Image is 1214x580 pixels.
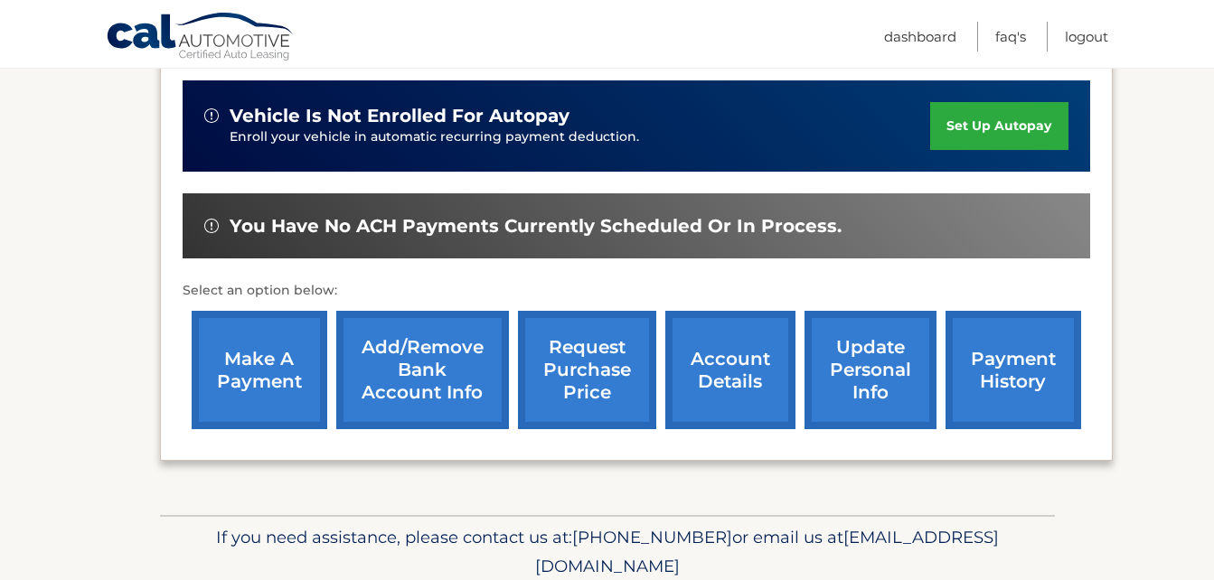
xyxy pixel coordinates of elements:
[106,12,296,64] a: Cal Automotive
[930,102,1068,150] a: set up autopay
[336,311,509,429] a: Add/Remove bank account info
[230,105,569,127] span: vehicle is not enrolled for autopay
[518,311,656,429] a: request purchase price
[183,280,1090,302] p: Select an option below:
[230,215,842,238] span: You have no ACH payments currently scheduled or in process.
[204,219,219,233] img: alert-white.svg
[535,527,999,576] span: [EMAIL_ADDRESS][DOMAIN_NAME]
[204,108,219,123] img: alert-white.svg
[230,127,931,147] p: Enroll your vehicle in automatic recurring payment deduction.
[665,311,795,429] a: account details
[572,527,732,547] span: [PHONE_NUMBER]
[805,311,936,429] a: update personal info
[995,22,1026,51] a: FAQ's
[1065,22,1108,51] a: Logout
[884,22,956,51] a: Dashboard
[946,311,1081,429] a: payment history
[192,311,327,429] a: make a payment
